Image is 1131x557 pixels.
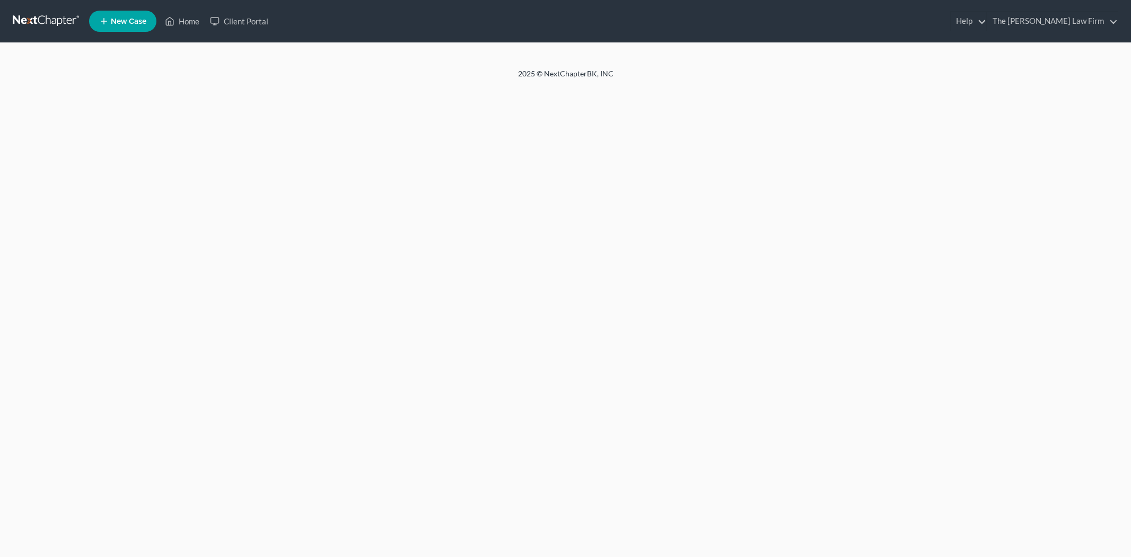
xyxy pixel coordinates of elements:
[205,12,274,31] a: Client Portal
[89,11,156,32] new-legal-case-button: New Case
[987,12,1118,31] a: The [PERSON_NAME] Law Firm
[951,12,986,31] a: Help
[160,12,205,31] a: Home
[264,68,868,88] div: 2025 © NextChapterBK, INC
